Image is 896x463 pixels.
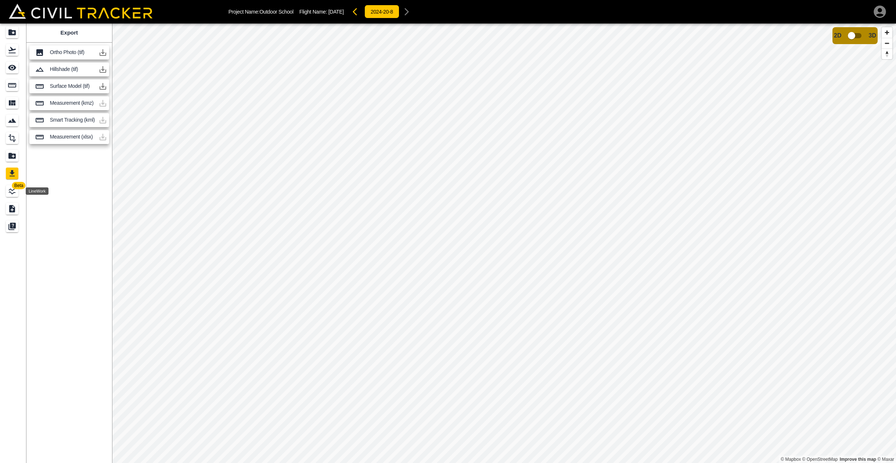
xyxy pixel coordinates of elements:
a: Map feedback [840,457,876,462]
p: Project Name: Outdoor School [229,9,294,15]
button: Zoom in [882,27,892,38]
img: Civil Tracker [9,4,152,18]
button: Zoom out [882,38,892,49]
p: Flight Name: [299,9,344,15]
div: LineWork [26,187,48,195]
button: Reset bearing to north [882,49,892,59]
button: 2024-20-8 [364,5,399,18]
a: Maxar [877,457,894,462]
span: [DATE] [328,9,344,15]
span: 3D [869,32,876,39]
a: Mapbox [781,457,801,462]
canvas: Map [112,24,896,463]
a: OpenStreetMap [802,457,838,462]
span: 2D [834,32,841,39]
